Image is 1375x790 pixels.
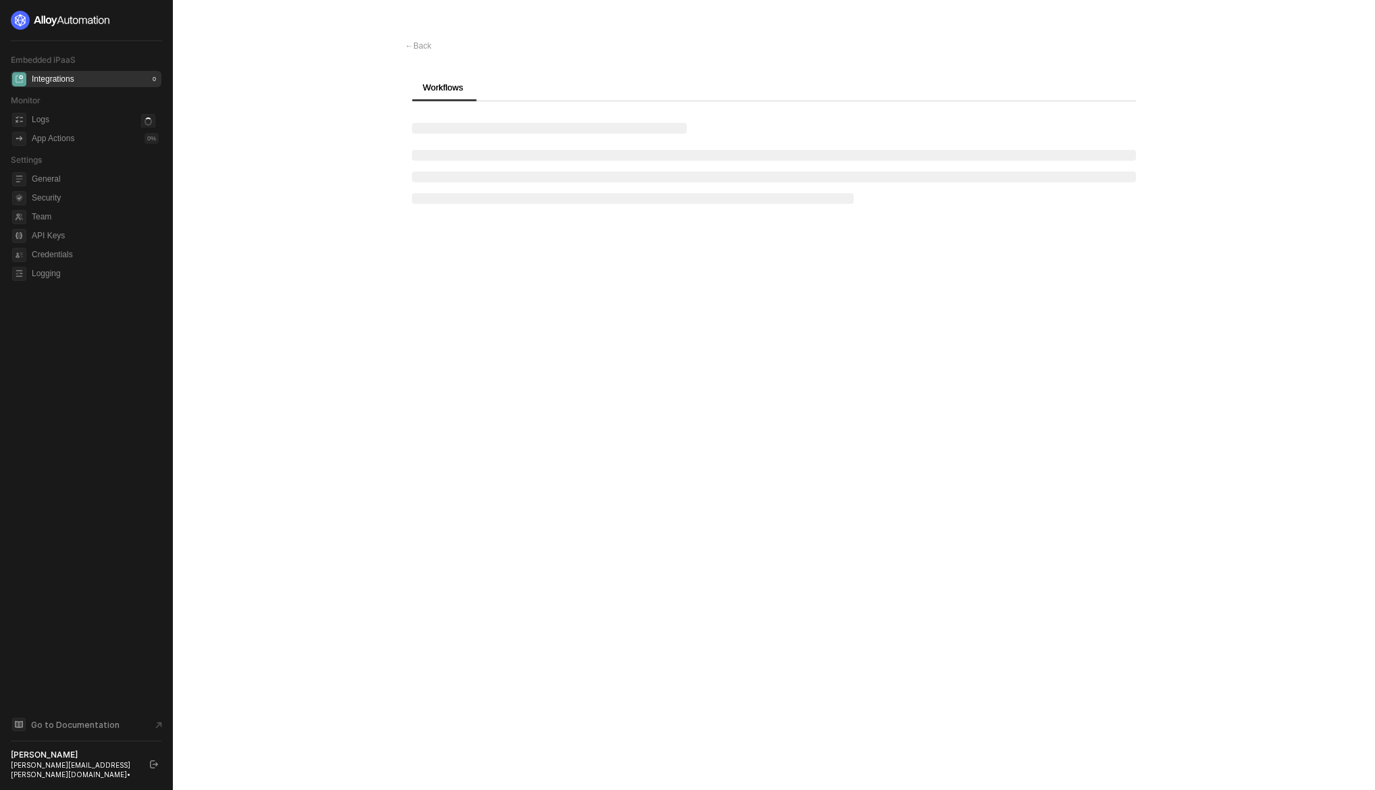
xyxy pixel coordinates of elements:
[423,82,463,93] span: Workflows
[11,55,76,65] span: Embedded iPaaS
[150,760,158,768] span: logout
[12,72,26,86] span: integrations
[11,95,41,105] span: Monitor
[32,209,159,225] span: Team
[11,716,162,733] a: Knowledge Base
[32,246,159,263] span: Credentials
[31,719,120,731] span: Go to Documentation
[11,760,138,779] div: [PERSON_NAME][EMAIL_ADDRESS][PERSON_NAME][DOMAIN_NAME] •
[405,41,413,51] span: ←
[32,265,159,282] span: Logging
[11,11,161,30] a: logo
[11,155,42,165] span: Settings
[11,11,111,30] img: logo
[12,718,26,731] span: documentation
[32,190,159,206] span: Security
[32,74,74,85] div: Integrations
[11,749,138,760] div: [PERSON_NAME]
[12,132,26,146] span: icon-app-actions
[12,229,26,243] span: api-key
[32,133,74,144] div: App Actions
[12,267,26,281] span: logging
[152,718,165,732] span: document-arrow
[12,248,26,262] span: credentials
[32,171,159,187] span: General
[150,74,159,84] div: 0
[32,228,159,244] span: API Keys
[32,114,49,126] div: Logs
[12,172,26,186] span: general
[145,133,159,144] div: 0 %
[12,210,26,224] span: team
[12,191,26,205] span: security
[12,113,26,127] span: icon-logs
[141,114,155,128] span: icon-loader
[405,41,432,52] div: Back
